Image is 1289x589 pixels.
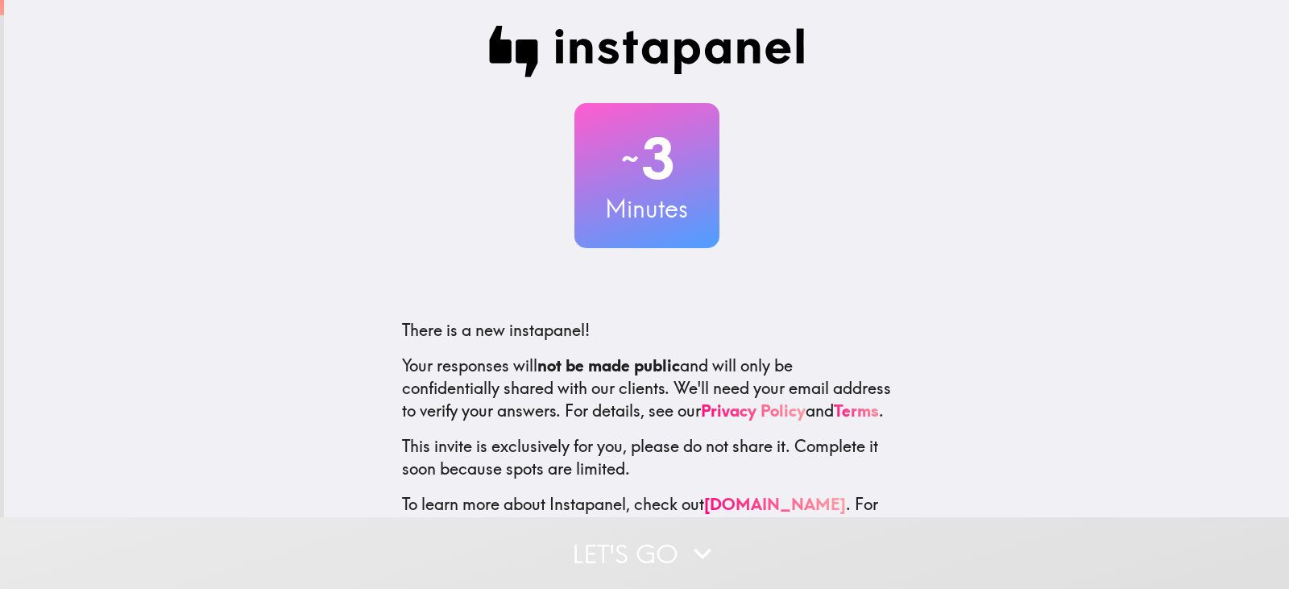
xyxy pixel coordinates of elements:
a: Terms [834,400,879,421]
span: There is a new instapanel! [402,320,590,340]
a: Privacy Policy [701,400,806,421]
h2: 3 [574,126,719,192]
a: [DOMAIN_NAME] [704,494,846,514]
span: ~ [619,135,641,183]
h3: Minutes [574,192,719,226]
b: not be made public [537,355,680,375]
p: Your responses will and will only be confidentially shared with our clients. We'll need your emai... [402,355,892,422]
img: Instapanel [489,26,805,77]
p: This invite is exclusively for you, please do not share it. Complete it soon because spots are li... [402,435,892,480]
p: To learn more about Instapanel, check out . For questions or help, email us at . [402,493,892,561]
